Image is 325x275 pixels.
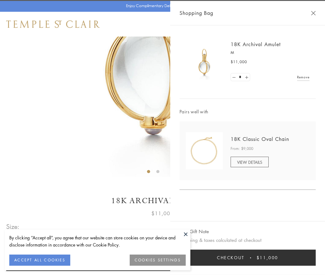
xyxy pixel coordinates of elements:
[237,159,262,165] span: VIEW DETAILS
[180,108,316,115] span: Pairs well with
[6,221,20,232] span: Size:
[180,9,213,17] span: Shopping Bag
[243,73,249,81] a: Set quantity to 2
[231,136,289,142] a: 18K Classic Oval Chain
[231,41,281,48] a: 18K Archival Amulet
[186,132,223,169] img: N88865-OV18
[231,50,310,56] p: M
[180,228,209,235] button: Add Gift Note
[9,234,186,248] div: By clicking “Accept all”, you agree that our website can store cookies on your device and disclos...
[231,59,247,65] span: $11,000
[231,157,269,167] a: VIEW DETAILS
[231,146,253,152] span: From: $9,000
[130,255,186,266] button: COOKIES SETTINGS
[151,209,174,217] span: $11,000
[297,74,310,81] a: Remove
[217,254,245,261] span: Checkout
[186,43,223,81] img: 18K Archival Amulet
[6,195,319,206] h1: 18K Archival Amulet
[9,255,70,266] button: ACCEPT ALL COOKIES
[311,11,316,15] button: Close Shopping Bag
[180,250,316,266] button: Checkout $11,000
[6,20,100,28] img: Temple St. Clair
[231,73,237,81] a: Set quantity to 0
[126,3,196,9] p: Enjoy Complimentary Delivery & Returns
[180,236,316,244] p: Shipping & taxes calculated at checkout
[257,254,278,261] span: $11,000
